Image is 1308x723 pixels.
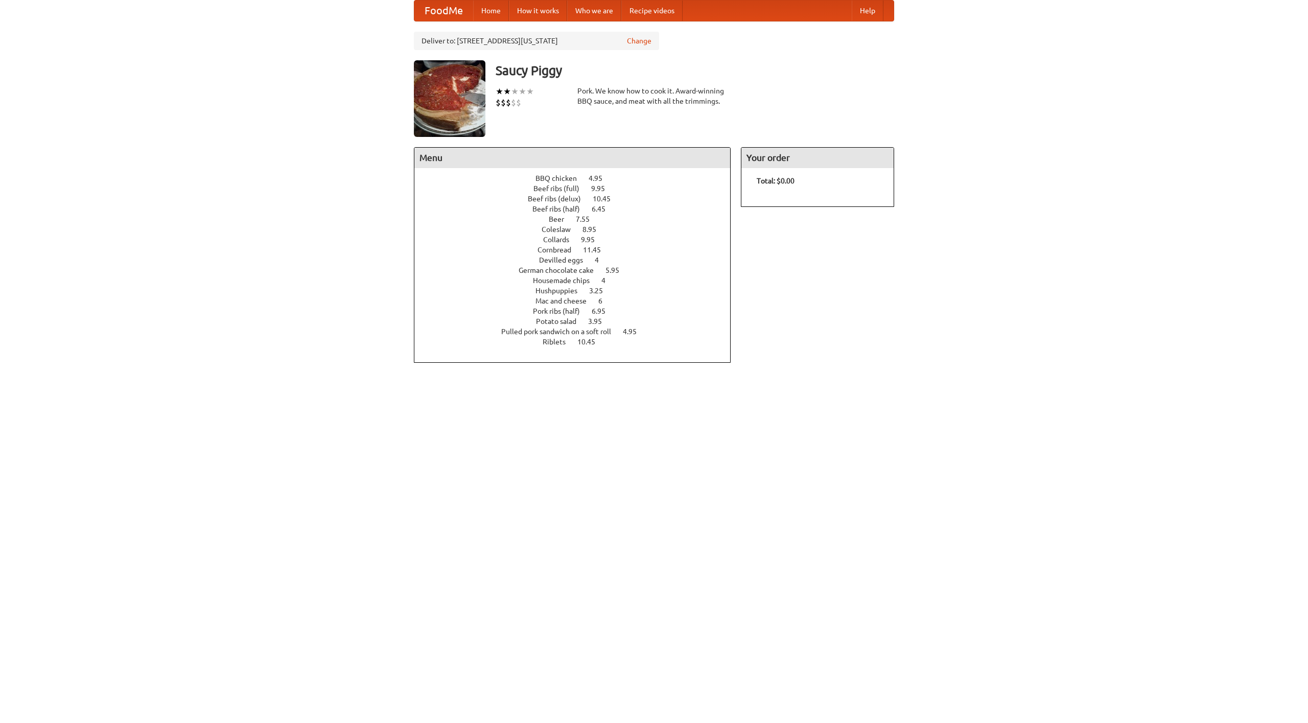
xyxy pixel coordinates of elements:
span: 10.45 [593,195,621,203]
a: BBQ chicken 4.95 [535,174,621,182]
span: Beef ribs (full) [533,184,590,193]
a: Beef ribs (half) 6.45 [532,205,624,213]
span: Hushpuppies [535,287,588,295]
li: $ [496,97,501,108]
a: Coleslaw 8.95 [542,225,615,234]
span: 3.25 [589,287,613,295]
li: $ [516,97,521,108]
li: $ [501,97,506,108]
span: 4 [595,256,609,264]
a: Mac and cheese 6 [535,297,621,305]
span: Pulled pork sandwich on a soft roll [501,328,621,336]
a: Pulled pork sandwich on a soft roll 4.95 [501,328,656,336]
span: Beer [549,215,574,223]
a: Help [852,1,883,21]
span: 9.95 [581,236,605,244]
span: Pork ribs (half) [533,307,590,315]
div: Pork. We know how to cook it. Award-winning BBQ sauce, and meat with all the trimmings. [577,86,731,106]
span: 4.95 [589,174,613,182]
a: Pork ribs (half) 6.95 [533,307,624,315]
span: 6.45 [592,205,616,213]
a: Beef ribs (delux) 10.45 [528,195,629,203]
a: Housemade chips 4 [533,276,624,285]
a: Riblets 10.45 [543,338,614,346]
b: Total: $0.00 [757,177,795,185]
span: Potato salad [536,317,587,325]
span: German chocolate cake [519,266,604,274]
div: Deliver to: [STREET_ADDRESS][US_STATE] [414,32,659,50]
li: ★ [526,86,534,97]
span: 5.95 [605,266,629,274]
a: Cornbread 11.45 [538,246,620,254]
a: Who we are [567,1,621,21]
span: 7.55 [576,215,600,223]
span: Cornbread [538,246,581,254]
span: Riblets [543,338,576,346]
a: Devilled eggs 4 [539,256,618,264]
h4: Your order [741,148,894,168]
a: FoodMe [414,1,473,21]
span: Housemade chips [533,276,600,285]
li: ★ [503,86,511,97]
a: German chocolate cake 5.95 [519,266,638,274]
span: 8.95 [582,225,606,234]
span: 6.95 [592,307,616,315]
span: Mac and cheese [535,297,597,305]
a: Change [627,36,651,46]
h3: Saucy Piggy [496,60,894,81]
span: BBQ chicken [535,174,587,182]
img: angular.jpg [414,60,485,137]
a: Home [473,1,509,21]
a: Hushpuppies 3.25 [535,287,622,295]
span: 9.95 [591,184,615,193]
span: 3.95 [588,317,612,325]
a: How it works [509,1,567,21]
span: 6 [598,297,613,305]
span: Beef ribs (delux) [528,195,591,203]
li: ★ [496,86,503,97]
li: ★ [511,86,519,97]
li: $ [506,97,511,108]
a: Beer 7.55 [549,215,609,223]
a: Collards 9.95 [543,236,614,244]
h4: Menu [414,148,730,168]
span: Coleslaw [542,225,581,234]
a: Beef ribs (full) 9.95 [533,184,624,193]
li: ★ [519,86,526,97]
span: Collards [543,236,579,244]
span: 4.95 [623,328,647,336]
span: Devilled eggs [539,256,593,264]
span: 10.45 [577,338,605,346]
span: 4 [601,276,616,285]
span: 11.45 [583,246,611,254]
a: Potato salad 3.95 [536,317,621,325]
li: $ [511,97,516,108]
span: Beef ribs (half) [532,205,590,213]
a: Recipe videos [621,1,683,21]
